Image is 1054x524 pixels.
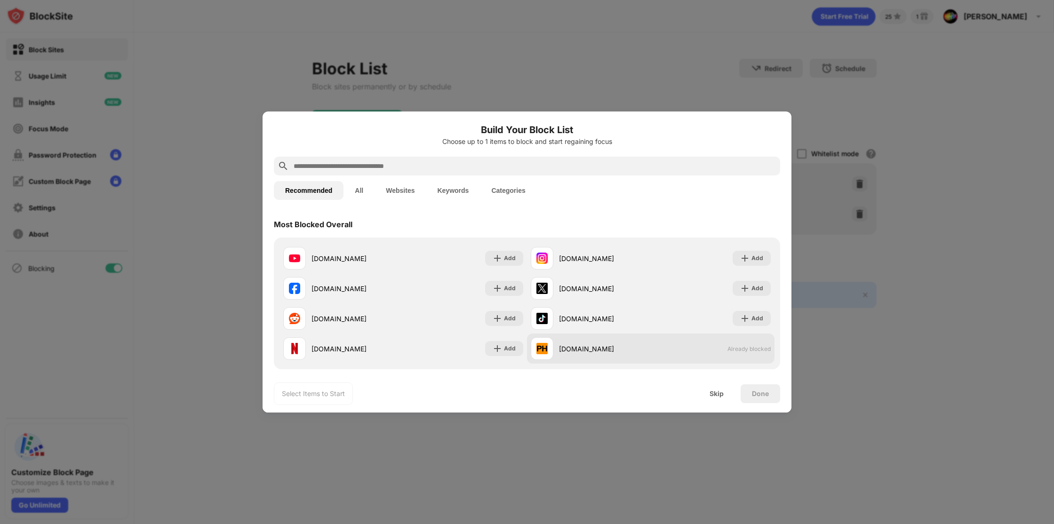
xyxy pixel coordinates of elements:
button: Websites [375,181,426,200]
div: Skip [710,390,724,397]
div: Add [504,284,516,293]
img: favicons [536,343,548,354]
div: Most Blocked Overall [274,220,352,229]
div: Done [752,390,769,397]
div: Choose up to 1 items to block and start regaining focus [274,138,780,145]
div: Add [504,344,516,353]
div: [DOMAIN_NAME] [311,284,403,294]
img: favicons [536,283,548,294]
div: [DOMAIN_NAME] [559,344,651,354]
div: [DOMAIN_NAME] [311,344,403,354]
button: Recommended [274,181,343,200]
div: [DOMAIN_NAME] [559,254,651,263]
div: Add [504,254,516,263]
img: favicons [536,253,548,264]
div: Add [751,254,763,263]
div: [DOMAIN_NAME] [311,314,403,324]
button: All [343,181,375,200]
img: favicons [536,313,548,324]
button: Categories [480,181,536,200]
img: favicons [289,313,300,324]
div: [DOMAIN_NAME] [311,254,403,263]
h6: Build Your Block List [274,123,780,137]
div: [DOMAIN_NAME] [559,314,651,324]
div: [DOMAIN_NAME] [559,284,651,294]
span: Already blocked [727,345,771,352]
img: search.svg [278,160,289,172]
img: favicons [289,343,300,354]
div: Add [504,314,516,323]
button: Keywords [426,181,480,200]
img: favicons [289,253,300,264]
div: Add [751,314,763,323]
img: favicons [289,283,300,294]
div: Select Items to Start [282,389,345,398]
div: Add [751,284,763,293]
